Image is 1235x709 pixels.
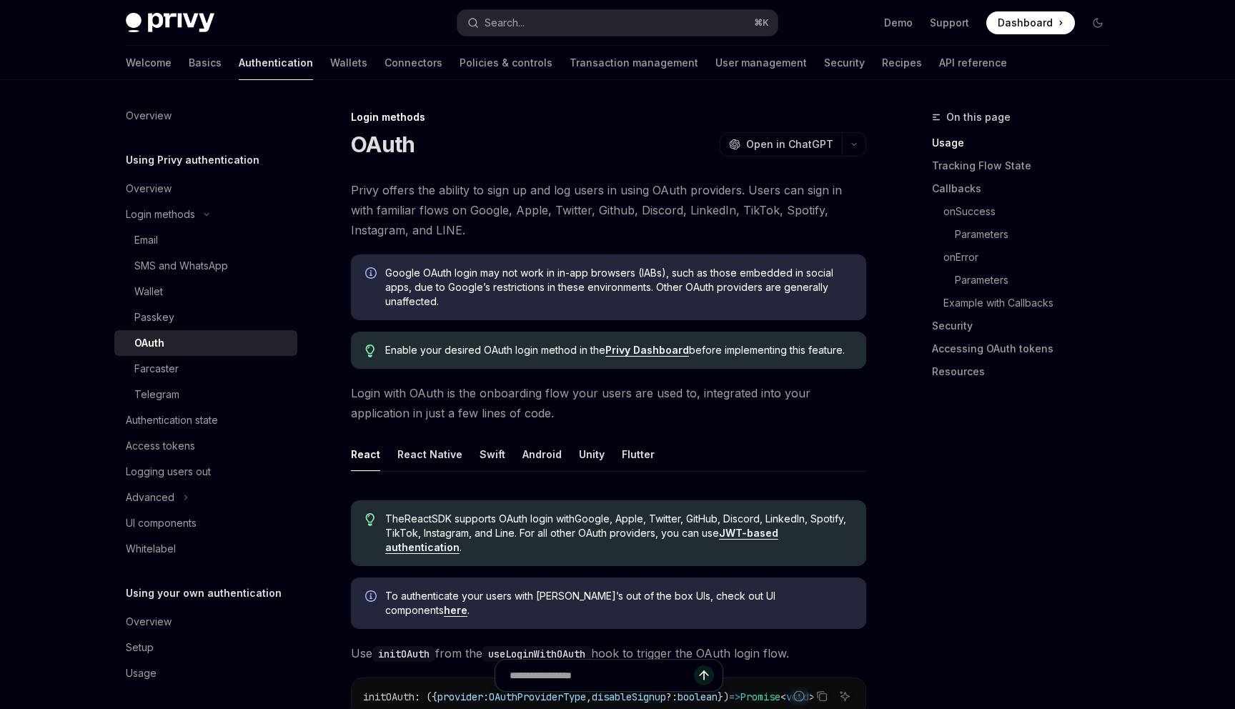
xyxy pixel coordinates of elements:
button: Open in ChatGPT [720,132,842,157]
div: React Native [397,437,462,471]
a: Demo [884,16,913,30]
div: Setup [126,639,154,656]
div: Search... [485,14,525,31]
a: Overview [114,103,297,129]
div: Swift [480,437,505,471]
a: Basics [189,46,222,80]
span: On this page [946,109,1011,126]
a: Email [114,227,297,253]
svg: Tip [365,344,375,357]
h5: Using Privy authentication [126,152,259,169]
span: ⌘ K [754,17,769,29]
div: Login methods [351,110,866,124]
a: Callbacks [932,177,1121,200]
button: Open search [457,10,778,36]
div: Android [522,437,562,471]
a: Security [932,314,1121,337]
svg: Info [365,590,380,605]
div: Logging users out [126,463,211,480]
a: Welcome [126,46,172,80]
div: Whitelabel [126,540,176,557]
span: Privy offers the ability to sign up and log users in using OAuth providers. Users can sign in wit... [351,180,866,240]
div: SMS and WhatsApp [134,257,228,274]
input: Ask a question... [510,660,694,691]
svg: Tip [365,513,375,526]
div: Passkey [134,309,174,326]
span: Dashboard [998,16,1053,30]
img: dark logo [126,13,214,33]
a: Parameters [932,223,1121,246]
a: Connectors [385,46,442,80]
a: Tracking Flow State [932,154,1121,177]
span: Enable your desired OAuth login method in the before implementing this feature. [385,343,852,357]
h1: OAuth [351,132,415,157]
a: Whitelabel [114,536,297,562]
div: Login methods [126,206,195,223]
span: Login with OAuth is the onboarding flow your users are used to, integrated into your application ... [351,383,866,423]
a: here [444,604,467,617]
a: OAuth [114,330,297,356]
div: React [351,437,380,471]
button: Toggle Advanced section [114,485,297,510]
button: Toggle Login methods section [114,202,297,227]
div: Usage [126,665,157,682]
span: The React SDK supports OAuth login with Google, Apple, Twitter, GitHub, Discord, LinkedIn, Spotif... [385,512,852,555]
a: Farcaster [114,356,297,382]
button: Send message [694,665,714,685]
a: Resources [932,360,1121,383]
span: Use from the hook to trigger the OAuth login flow. [351,643,866,663]
a: Authentication [239,46,313,80]
a: Dashboard [986,11,1075,34]
div: Wallet [134,283,163,300]
a: Usage [114,660,297,686]
a: Access tokens [114,433,297,459]
a: Example with Callbacks [932,292,1121,314]
a: SMS and WhatsApp [114,253,297,279]
a: Wallets [330,46,367,80]
div: Farcaster [134,360,179,377]
a: Recipes [882,46,922,80]
div: Unity [579,437,605,471]
a: Passkey [114,304,297,330]
svg: Info [365,267,380,282]
a: UI components [114,510,297,536]
a: API reference [939,46,1007,80]
div: UI components [126,515,197,532]
div: OAuth [134,334,164,352]
span: Open in ChatGPT [746,137,833,152]
a: Transaction management [570,46,698,80]
div: Authentication state [126,412,218,429]
a: Parameters [932,269,1121,292]
a: Overview [114,176,297,202]
code: useLoginWithOAuth [482,646,591,662]
a: Setup [114,635,297,660]
code: initOAuth [372,646,435,662]
div: Flutter [622,437,655,471]
a: Logging users out [114,459,297,485]
a: onError [932,246,1121,269]
a: Accessing OAuth tokens [932,337,1121,360]
a: Overview [114,609,297,635]
button: Toggle dark mode [1086,11,1109,34]
a: Policies & controls [460,46,552,80]
a: Support [930,16,969,30]
a: User management [715,46,807,80]
div: Telegram [134,386,179,403]
div: Overview [126,613,172,630]
a: Telegram [114,382,297,407]
a: onSuccess [932,200,1121,223]
a: Privy Dashboard [605,344,689,357]
a: Wallet [114,279,297,304]
div: Email [134,232,158,249]
span: To authenticate your users with [PERSON_NAME]’s out of the box UIs, check out UI components . [385,589,852,618]
div: Overview [126,180,172,197]
a: Security [824,46,865,80]
div: Access tokens [126,437,195,455]
div: Overview [126,107,172,124]
a: Authentication state [114,407,297,433]
h5: Using your own authentication [126,585,282,602]
div: Advanced [126,489,174,506]
a: Usage [932,132,1121,154]
span: Google OAuth login may not work in in-app browsers (IABs), such as those embedded in social apps,... [385,266,852,309]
